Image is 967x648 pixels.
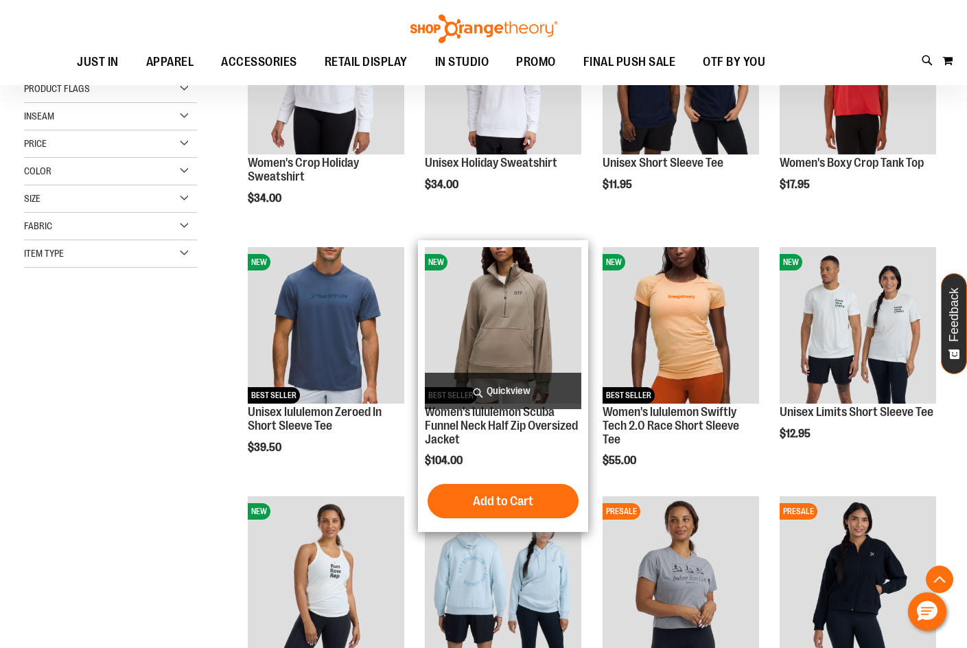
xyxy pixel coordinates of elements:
button: Feedback - Show survey [941,273,967,374]
span: FINAL PUSH SALE [583,47,676,78]
span: $11.95 [603,178,634,191]
div: product [241,240,411,489]
button: Back To Top [926,566,953,593]
span: Product Flags [24,83,90,94]
img: Women's lululemon Scuba Funnel Neck Half Zip Oversized Jacket [425,247,581,404]
span: IN STUDIO [435,47,489,78]
img: Unisex lululemon Zeroed In Short Sleeve Tee [248,247,404,404]
a: FINAL PUSH SALE [570,47,690,78]
div: product [418,240,588,532]
span: NEW [425,254,447,270]
a: OTF BY YOU [689,47,779,78]
a: Unisex Holiday Sweatshirt [425,156,557,170]
a: Unisex Limits Short Sleeve Tee [780,405,933,419]
a: Women's lululemon Swiftly Tech 2.0 Race Short Sleeve TeeNEWBEST SELLER [603,247,759,406]
span: NEW [603,254,625,270]
span: Feedback [948,288,961,342]
span: $34.00 [248,192,283,205]
button: Add to Cart [428,484,579,518]
a: Quickview [425,373,581,409]
span: Size [24,193,40,204]
span: JUST IN [77,47,119,78]
a: Women's lululemon Scuba Funnel Neck Half Zip Oversized JacketNEWBEST SELLER [425,247,581,406]
a: Women's Crop Holiday Sweatshirt [248,156,359,183]
span: NEW [780,254,802,270]
a: RETAIL DISPLAY [311,47,421,78]
a: ACCESSORIES [207,47,311,78]
span: NEW [248,503,270,520]
a: Women's lululemon Scuba Funnel Neck Half Zip Oversized Jacket [425,405,578,446]
span: $39.50 [248,441,283,454]
a: APPAREL [132,47,208,78]
a: JUST IN [63,47,132,78]
a: IN STUDIO [421,47,503,78]
a: PROMO [502,47,570,78]
span: $104.00 [425,454,465,467]
a: Unisex lululemon Zeroed In Short Sleeve Tee [248,405,382,432]
span: PROMO [516,47,556,78]
a: Image of Unisex BB Limits TeeNEW [780,247,936,406]
span: Fabric [24,220,52,231]
span: $34.00 [425,178,461,191]
img: Women's lululemon Swiftly Tech 2.0 Race Short Sleeve Tee [603,247,759,404]
span: APPAREL [146,47,194,78]
img: Shop Orangetheory [408,14,559,43]
span: $17.95 [780,178,812,191]
a: Women's lululemon Swiftly Tech 2.0 Race Short Sleeve Tee [603,405,739,446]
span: $55.00 [603,454,638,467]
a: Unisex Short Sleeve Tee [603,156,723,170]
span: PRESALE [780,503,817,520]
span: Color [24,165,51,176]
span: Add to Cart [473,494,533,509]
span: PRESALE [603,503,640,520]
span: RETAIL DISPLAY [325,47,408,78]
div: product [596,240,766,502]
span: Item Type [24,248,64,259]
img: Image of Unisex BB Limits Tee [780,247,936,404]
div: product [773,240,943,475]
a: Unisex lululemon Zeroed In Short Sleeve TeeNEWBEST SELLER [248,247,404,406]
span: NEW [248,254,270,270]
button: Hello, have a question? Let’s chat. [908,592,946,631]
span: BEST SELLER [603,387,655,404]
a: Women's Boxy Crop Tank Top [780,156,924,170]
span: Inseam [24,111,54,121]
span: BEST SELLER [248,387,300,404]
span: ACCESSORIES [221,47,297,78]
span: $12.95 [780,428,813,440]
span: OTF BY YOU [703,47,765,78]
span: Price [24,138,47,149]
